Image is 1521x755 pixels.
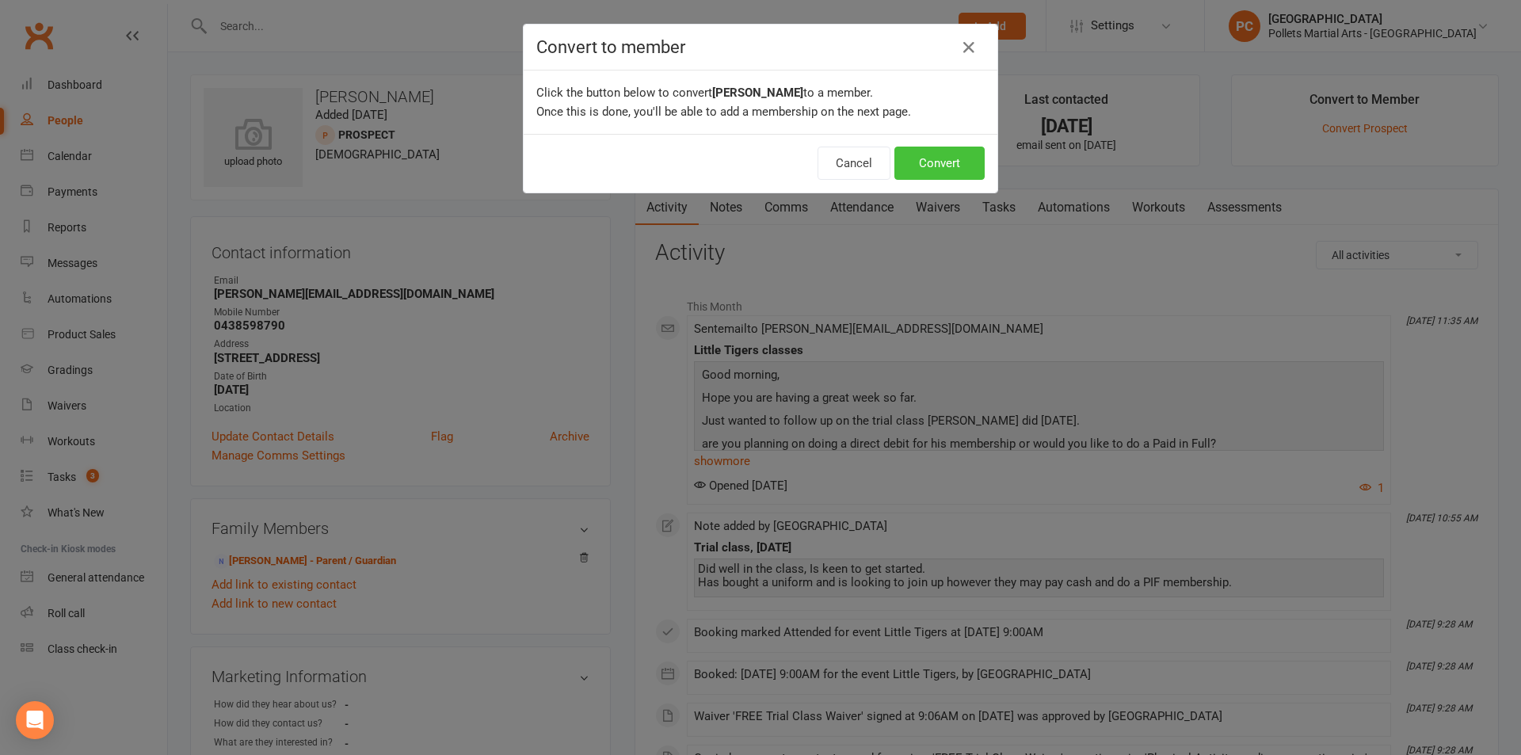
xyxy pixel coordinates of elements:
button: Cancel [818,147,890,180]
div: Click the button below to convert to a member. Once this is done, you'll be able to add a members... [524,71,997,134]
h4: Convert to member [536,37,985,57]
button: Close [956,35,982,60]
b: [PERSON_NAME] [712,86,803,100]
div: Open Intercom Messenger [16,701,54,739]
button: Convert [894,147,985,180]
